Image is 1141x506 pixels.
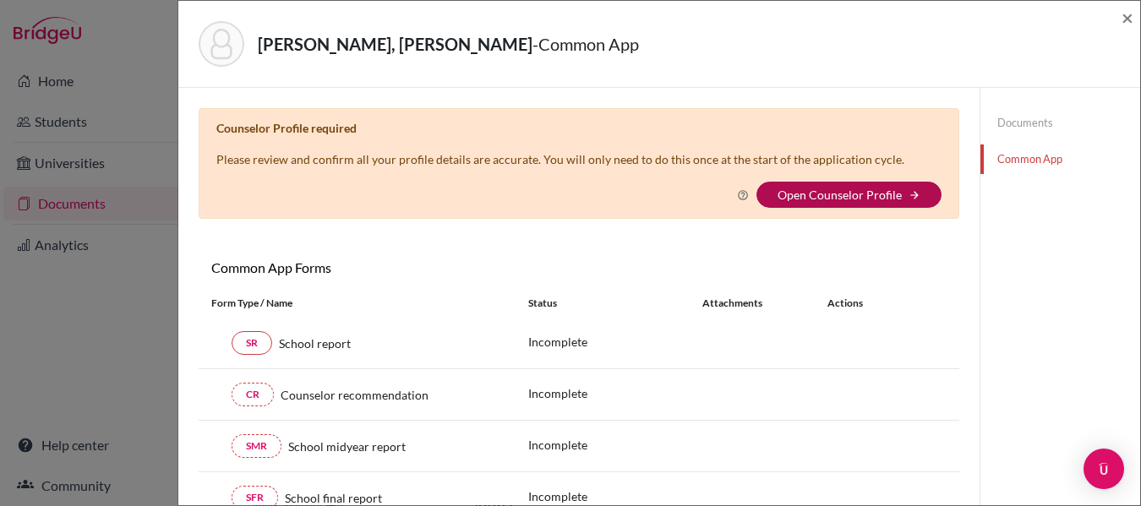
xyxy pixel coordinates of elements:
[199,259,579,275] h6: Common App Forms
[980,144,1140,174] a: Common App
[807,296,912,311] div: Actions
[232,434,281,458] a: SMR
[909,189,920,201] i: arrow_forward
[216,121,357,135] b: Counselor Profile required
[279,335,351,352] span: School report
[528,296,702,311] div: Status
[702,296,807,311] div: Attachments
[778,188,902,202] a: Open Counselor Profile
[528,384,702,402] p: Incomplete
[232,331,272,355] a: SR
[1122,5,1133,30] span: ×
[1084,449,1124,489] div: Open Intercom Messenger
[281,386,429,404] span: Counselor recommendation
[288,438,406,455] span: School midyear report
[980,108,1140,138] a: Documents
[232,383,274,406] a: CR
[528,436,702,454] p: Incomplete
[258,34,532,54] strong: [PERSON_NAME], [PERSON_NAME]
[532,34,639,54] span: - Common App
[528,487,702,505] p: Incomplete
[1122,8,1133,28] button: Close
[216,150,904,168] p: Please review and confirm all your profile details are accurate. You will only need to do this on...
[199,296,516,311] div: Form Type / Name
[756,182,942,208] button: Open Counselor Profilearrow_forward
[528,333,702,351] p: Incomplete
